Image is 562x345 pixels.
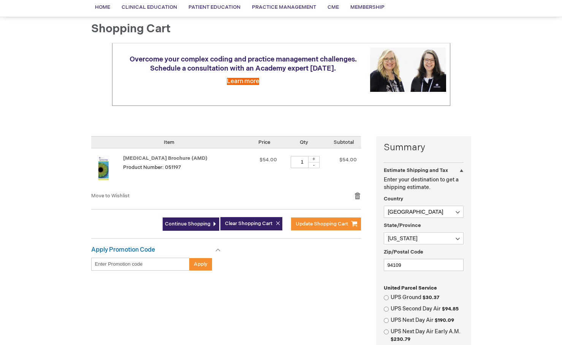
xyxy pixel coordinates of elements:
span: $30.37 [423,295,439,301]
span: Country [384,196,403,202]
span: $54.00 [260,157,277,163]
input: Qty [291,156,313,168]
span: $94.85 [442,306,459,312]
span: Patient Education [188,4,241,10]
button: Update Shopping Cart [291,217,361,230]
span: Clear Shopping Cart [225,221,272,227]
a: Learn more [227,78,259,85]
div: - [308,162,320,168]
a: Age-Related Macular Degeneration Brochure (AMD) [91,156,123,185]
label: UPS Ground [391,294,464,301]
a: [MEDICAL_DATA] Brochure (AMD) [123,155,207,161]
strong: Apply Promotion Code [91,246,155,254]
span: Home [95,4,110,10]
label: UPS Second Day Air [391,305,464,313]
button: Apply [189,258,212,271]
span: Overcome your complex coding and practice management challenges. Schedule a consultation with an ... [130,55,357,72]
span: $230.79 [391,336,410,342]
span: Shopping Cart [91,22,171,36]
a: Move to Wishlist [91,193,130,199]
label: UPS Next Day Air Early A.M. [391,328,464,343]
span: Qty [300,139,308,145]
span: CME [328,4,339,10]
span: Clinical Education [122,4,177,10]
span: $54.00 [339,157,357,163]
span: Subtotal [334,139,354,145]
span: Zip/Postal Code [384,249,423,255]
img: Schedule a consultation with an Academy expert today [370,47,446,92]
span: Price [258,139,270,145]
strong: Summary [384,141,464,154]
span: Practice Management [252,4,316,10]
a: Continue Shopping [163,217,219,231]
span: Apply [194,261,207,267]
label: UPS Next Day Air [391,317,464,324]
span: United Parcel Service [384,285,437,291]
p: Enter your destination to get a shipping estimate. [384,176,464,191]
div: + [308,156,320,162]
span: Membership [350,4,385,10]
span: Product Number: 051197 [123,164,181,170]
img: Age-Related Macular Degeneration Brochure (AMD) [91,156,116,180]
input: Enter Promotion code [91,258,190,271]
span: Continue Shopping [165,221,211,227]
span: Item [164,139,174,145]
span: Update Shopping Cart [296,221,348,227]
strong: Estimate Shipping and Tax [384,167,448,173]
button: Clear Shopping Cart [220,217,282,230]
span: $190.09 [435,317,454,323]
span: State/Province [384,222,421,228]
